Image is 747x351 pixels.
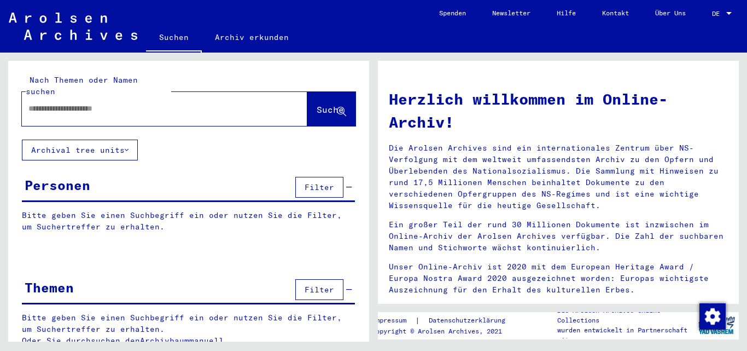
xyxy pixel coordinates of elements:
div: Personen [25,175,90,195]
p: Bitte geben Sie einen Suchbegriff ein oder nutzen Sie die Filter, um Suchertreffer zu erhalten. [22,210,355,233]
img: Arolsen_neg.svg [9,13,137,40]
mat-label: Nach Themen oder Namen suchen [26,75,138,96]
p: Ein großer Teil der rund 30 Millionen Dokumente ist inzwischen im Online-Archiv der Arolsen Archi... [389,219,728,254]
span: Suche [317,104,344,115]
span: Filter [305,285,334,295]
h1: Herzlich willkommen im Online-Archiv! [389,88,728,134]
img: yv_logo.png [696,312,737,339]
p: Die Arolsen Archives Online-Collections [557,306,694,325]
a: Archivbaum [140,336,189,346]
button: Filter [295,177,343,198]
a: Impressum [372,315,415,326]
a: Archiv erkunden [202,24,302,50]
a: Suchen [146,24,202,53]
button: Filter [295,279,343,300]
p: Copyright © Arolsen Archives, 2021 [372,326,518,336]
p: Die Arolsen Archives sind ein internationales Zentrum über NS-Verfolgung mit dem weltweit umfasse... [389,142,728,211]
span: DE [712,10,724,18]
span: Filter [305,182,334,192]
a: Datenschutzerklärung [420,315,518,326]
button: Archival tree units [22,140,138,160]
div: Themen [25,278,74,297]
button: Suche [307,92,355,126]
img: Zustimmung ändern [699,303,726,330]
p: Bitte geben Sie einen Suchbegriff ein oder nutzen Sie die Filter, um Suchertreffer zu erhalten. O... [22,312,355,347]
p: Unser Online-Archiv ist 2020 mit dem European Heritage Award / Europa Nostra Award 2020 ausgezeic... [389,261,728,296]
p: wurden entwickelt in Partnerschaft mit [557,325,694,345]
div: | [372,315,518,326]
